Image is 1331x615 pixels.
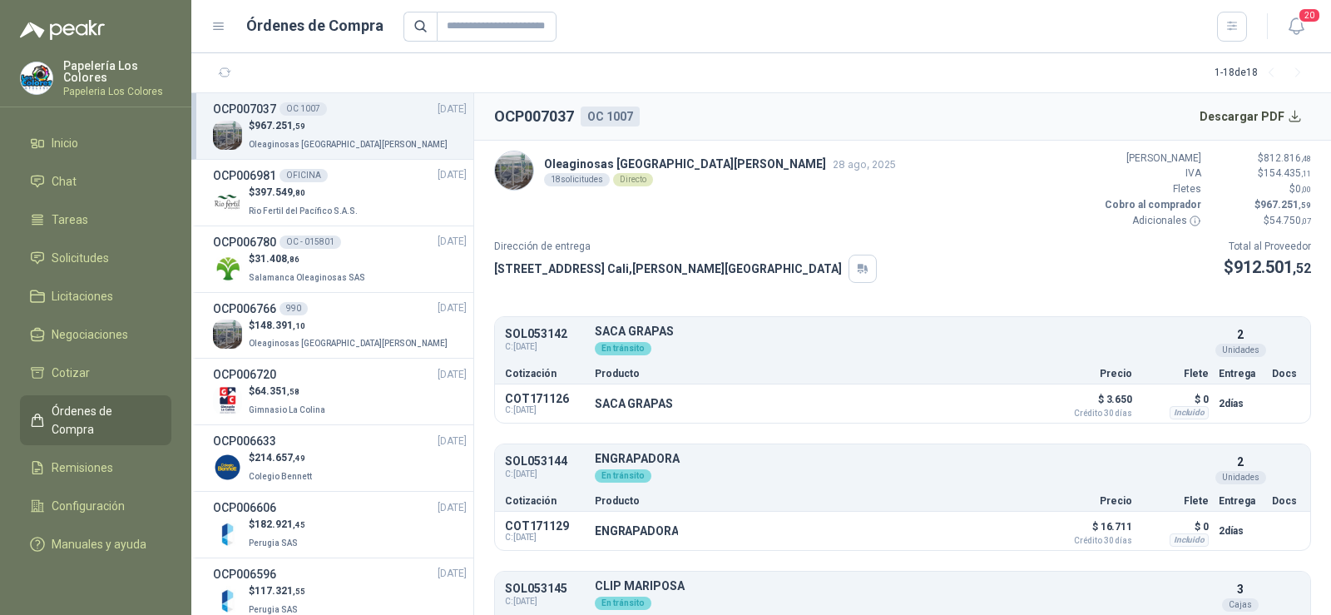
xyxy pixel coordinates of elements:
p: 2 [1237,325,1244,344]
span: 148.391 [255,320,305,331]
span: ,86 [287,255,299,264]
span: Perugia SAS [249,538,298,548]
p: Flete [1142,496,1209,506]
span: Crédito 30 días [1049,537,1132,545]
p: $ 0 [1142,389,1209,409]
p: 2 [1237,453,1244,471]
span: 20 [1298,7,1321,23]
span: ,11 [1301,169,1311,178]
p: $ [1211,213,1311,229]
a: OCP006981OFICINA[DATE] Company Logo$397.549,80Rio Fertil del Pacífico S.A.S. [213,166,467,219]
img: Company Logo [213,320,242,349]
img: Company Logo [213,586,242,615]
div: OFICINA [280,169,328,182]
div: En tránsito [595,342,651,355]
span: ,45 [293,520,305,529]
p: $ 3.650 [1049,389,1132,418]
span: Chat [52,172,77,191]
span: C: [DATE] [505,533,585,543]
span: 117.321 [255,585,305,597]
p: $ [1224,255,1311,280]
div: Unidades [1215,471,1266,484]
p: 3 [1237,580,1244,598]
p: $ [249,517,305,533]
span: Salamanca Oleaginosas SAS [249,273,365,282]
span: 912.501 [1234,257,1311,277]
a: OCP006720[DATE] Company Logo$64.351,58Gimnasio La Colina [213,365,467,418]
h3: OCP006606 [213,498,276,517]
span: ,52 [1293,260,1311,276]
a: OCP006633[DATE] Company Logo$214.657,49Colegio Bennett [213,432,467,484]
h3: OCP006596 [213,565,276,583]
span: ,10 [293,321,305,330]
p: Papelería Los Colores [63,60,171,83]
p: Entrega [1219,496,1262,506]
div: OC 1007 [581,107,640,126]
h1: Órdenes de Compra [246,14,383,37]
img: Company Logo [495,151,533,190]
p: Docs [1272,369,1300,379]
span: ,49 [293,454,305,463]
p: Oleaginosas [GEOGRAPHIC_DATA][PERSON_NAME] [544,155,896,173]
p: Producto [595,369,1039,379]
a: Manuales y ayuda [20,528,171,560]
span: 154.435 [1264,167,1311,179]
p: $ [1211,166,1311,181]
h3: OCP006780 [213,233,276,251]
p: $ [249,318,451,334]
span: [DATE] [438,167,467,183]
span: Manuales y ayuda [52,535,146,553]
img: Logo peakr [20,20,105,40]
p: [STREET_ADDRESS] Cali , [PERSON_NAME][GEOGRAPHIC_DATA] [494,260,842,278]
span: 812.816 [1264,152,1311,164]
p: Docs [1272,496,1300,506]
span: C: [DATE] [505,405,585,415]
a: Licitaciones [20,280,171,312]
span: Inicio [52,134,78,152]
span: Tareas [52,211,88,229]
span: Licitaciones [52,287,113,305]
a: Cotizar [20,357,171,389]
p: Papeleria Los Colores [63,87,171,97]
img: Company Logo [213,254,242,283]
p: Precio [1049,369,1132,379]
a: Solicitudes [20,242,171,274]
span: C: [DATE] [505,340,585,354]
p: Fletes [1101,181,1201,197]
a: OCP006766990[DATE] Company Logo$148.391,10Oleaginosas [GEOGRAPHIC_DATA][PERSON_NAME] [213,300,467,352]
p: ENGRAPADORA [595,524,678,538]
p: [PERSON_NAME] [1101,151,1201,166]
span: [DATE] [438,367,467,383]
span: ,59 [293,122,305,131]
div: En tránsito [595,597,651,610]
div: En tránsito [595,469,651,483]
h3: OCP006981 [213,166,276,185]
img: Company Logo [21,62,52,94]
span: Remisiones [52,459,113,477]
span: ,59 [1299,201,1311,210]
span: ,58 [287,387,299,396]
div: Cajas [1222,598,1259,612]
a: OCP007037OC 1007[DATE] Company Logo$967.251,59Oleaginosas [GEOGRAPHIC_DATA][PERSON_NAME] [213,100,467,152]
p: $ [1211,151,1311,166]
div: 18 solicitudes [544,173,610,186]
span: Crédito 30 días [1049,409,1132,418]
p: $ 16.711 [1049,517,1132,545]
span: Cotizar [52,364,90,382]
p: SOL053145 [505,583,585,595]
p: Precio [1049,496,1132,506]
h3: OCP006766 [213,300,276,318]
div: Unidades [1215,344,1266,357]
span: [DATE] [438,300,467,316]
span: ,07 [1301,216,1311,226]
span: [DATE] [438,102,467,117]
p: $ [249,251,369,267]
span: [DATE] [438,566,467,582]
span: 31.408 [255,253,299,265]
p: SOL053144 [505,455,585,468]
p: $ [249,450,315,466]
img: Company Logo [213,121,242,150]
p: Producto [595,496,1039,506]
a: Chat [20,166,171,197]
span: [DATE] [438,500,467,516]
